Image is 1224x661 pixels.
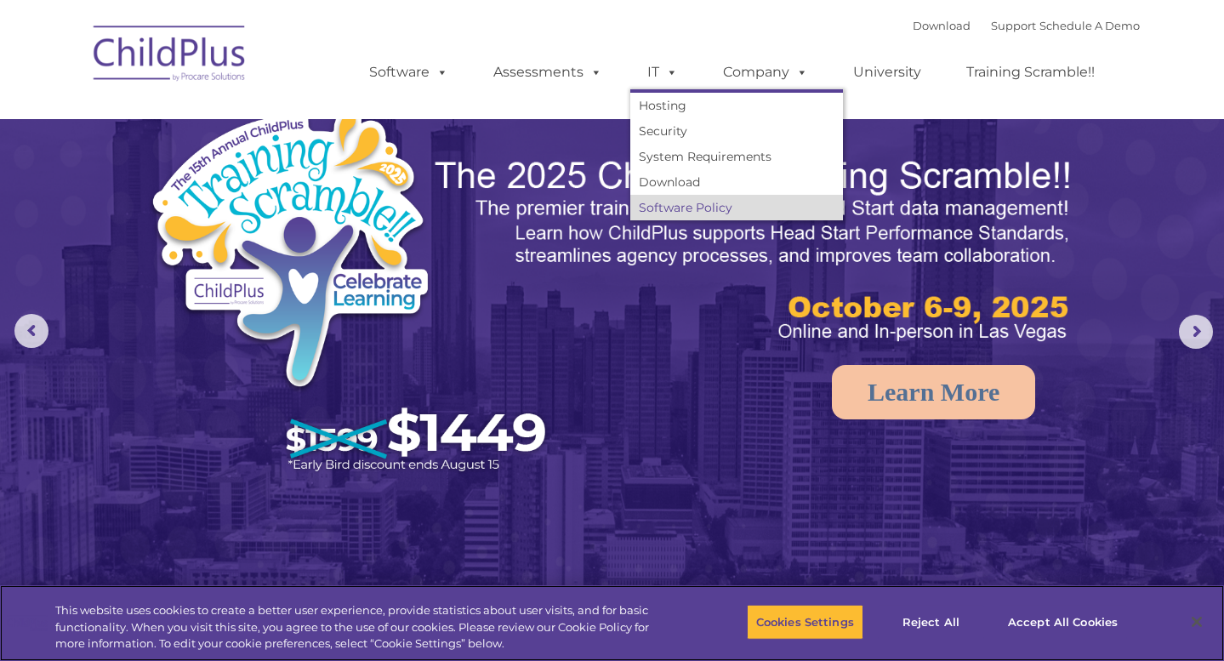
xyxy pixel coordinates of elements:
a: Learn More [832,365,1035,419]
a: Download [913,19,971,32]
button: Close [1178,603,1215,641]
a: Support [991,19,1036,32]
button: Accept All Cookies [999,604,1127,640]
a: University [836,55,938,89]
a: Schedule A Demo [1039,19,1140,32]
button: Cookies Settings [747,604,863,640]
font: | [913,19,1140,32]
a: System Requirements [630,144,843,169]
a: Download [630,169,843,195]
a: IT [630,55,695,89]
a: Assessments [476,55,619,89]
img: ChildPlus by Procare Solutions [85,14,255,99]
a: Security [630,118,843,144]
a: Software Policy [630,195,843,220]
a: Training Scramble!! [949,55,1112,89]
span: Last name [236,112,288,125]
button: Reject All [878,604,984,640]
div: This website uses cookies to create a better user experience, provide statistics about user visit... [55,602,673,652]
a: Hosting [630,93,843,118]
span: Phone number [236,182,309,195]
a: Software [352,55,465,89]
a: Company [706,55,825,89]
